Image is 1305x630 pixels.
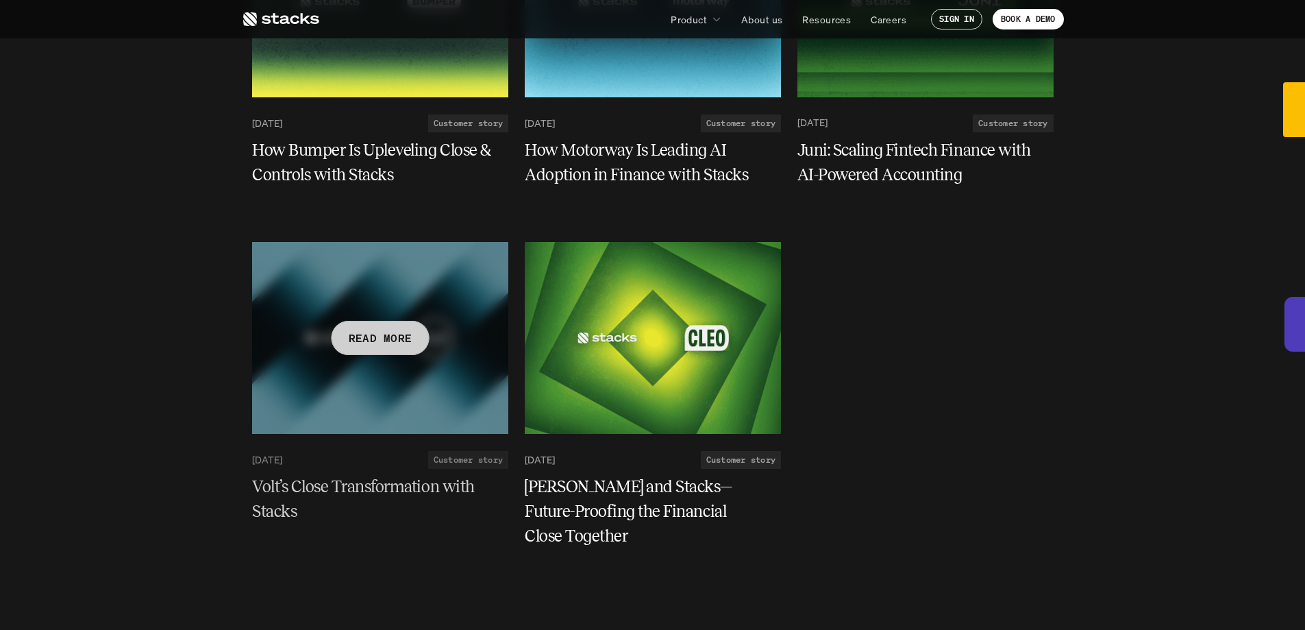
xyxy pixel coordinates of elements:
[978,119,1047,128] h2: Customer story
[525,138,781,187] a: How Motorway Is Leading AI Adoption in Finance with Stacks
[939,14,974,24] p: SIGN IN
[797,114,1054,132] a: [DATE]Customer story
[252,138,508,187] a: How Bumper Is Upleveling Close & Controls with Stacks
[931,9,982,29] a: SIGN IN
[993,9,1064,29] a: BOOK A DEMO
[733,7,791,32] a: About us
[741,12,782,27] p: About us
[706,455,775,465] h2: Customer story
[525,474,765,548] h5: [PERSON_NAME] and Stacks—Future-Proofing the Financial Close Together
[525,138,765,187] h5: How Motorway Is Leading AI Adoption in Finance with Stacks
[871,12,906,27] p: Careers
[525,451,781,469] a: [DATE]Customer story
[252,114,508,132] a: [DATE]Customer story
[252,117,282,129] p: [DATE]
[525,114,781,132] a: [DATE]Customer story
[252,474,508,524] a: Volt’s Close Transformation with Stacks
[206,62,264,73] a: Privacy Policy
[252,455,282,466] p: [DATE]
[252,138,492,187] h5: How Bumper Is Upleveling Close & Controls with Stacks
[706,119,775,128] h2: Customer story
[1001,14,1056,24] p: BOOK A DEMO
[802,12,851,27] p: Resources
[433,119,502,128] h2: Customer story
[525,474,781,548] a: [PERSON_NAME] and Stacks—Future-Proofing the Financial Close Together
[252,242,508,434] a: READ MORE
[797,138,1037,187] h5: Juni: Scaling Fintech Finance with AI-Powered Accounting
[862,7,915,32] a: Careers
[797,117,828,129] p: [DATE]
[797,138,1054,187] a: Juni: Scaling Fintech Finance with AI-Powered Accounting
[525,455,555,466] p: [DATE]
[252,451,508,469] a: [DATE]Customer story
[671,12,707,27] p: Product
[252,474,492,524] h5: Volt’s Close Transformation with Stacks
[348,328,412,348] p: READ MORE
[525,117,555,129] p: [DATE]
[794,7,859,32] a: Resources
[433,455,502,465] h2: Customer story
